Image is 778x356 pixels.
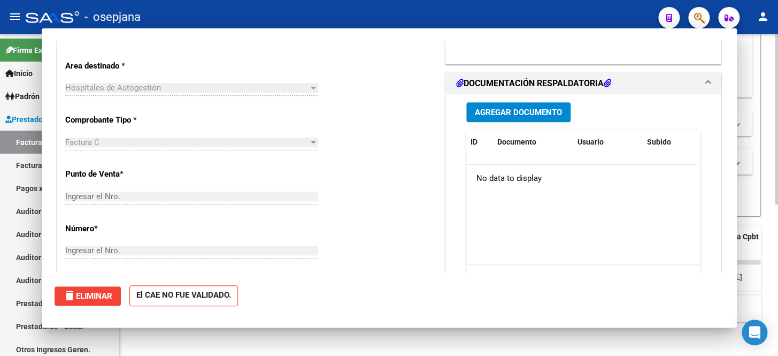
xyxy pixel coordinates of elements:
[643,131,696,154] datatable-header-cell: Subido
[63,291,112,301] span: Eliminar
[5,90,40,102] span: Padrón
[65,114,175,126] p: Comprobante Tipo *
[647,138,671,146] span: Subido
[84,5,141,29] span: - osepjana
[471,138,477,146] span: ID
[720,232,759,241] span: Fecha Cpbt
[65,138,99,147] span: Factura C
[456,77,611,90] h1: DOCUMENTACIÓN RESPALDATORIA
[63,289,76,302] mat-icon: delete
[475,108,562,117] span: Agregar Documento
[466,102,571,122] button: Agregar Documento
[129,285,238,306] strong: El CAE NO FUE VALIDADO.
[9,10,21,23] mat-icon: menu
[5,67,33,79] span: Inicio
[65,168,175,180] p: Punto de Venta
[757,10,769,23] mat-icon: person
[497,138,536,146] span: Documento
[65,60,175,72] p: Area destinado *
[696,131,750,154] datatable-header-cell: Acción
[466,165,697,192] div: No data to display
[65,223,175,235] p: Número
[5,113,103,125] span: Prestadores / Proveedores
[716,225,764,272] datatable-header-cell: Fecha Cpbt
[573,131,643,154] datatable-header-cell: Usuario
[466,265,700,292] div: 0 total
[466,131,493,154] datatable-header-cell: ID
[742,320,767,345] div: Open Intercom Messenger
[445,73,721,94] mat-expansion-panel-header: DOCUMENTACIÓN RESPALDATORIA
[5,44,61,56] span: Firma Express
[55,286,121,306] button: Eliminar
[445,94,721,316] div: DOCUMENTACIÓN RESPALDATORIA
[493,131,573,154] datatable-header-cell: Documento
[65,83,161,93] span: Hospitales de Autogestión
[577,138,604,146] span: Usuario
